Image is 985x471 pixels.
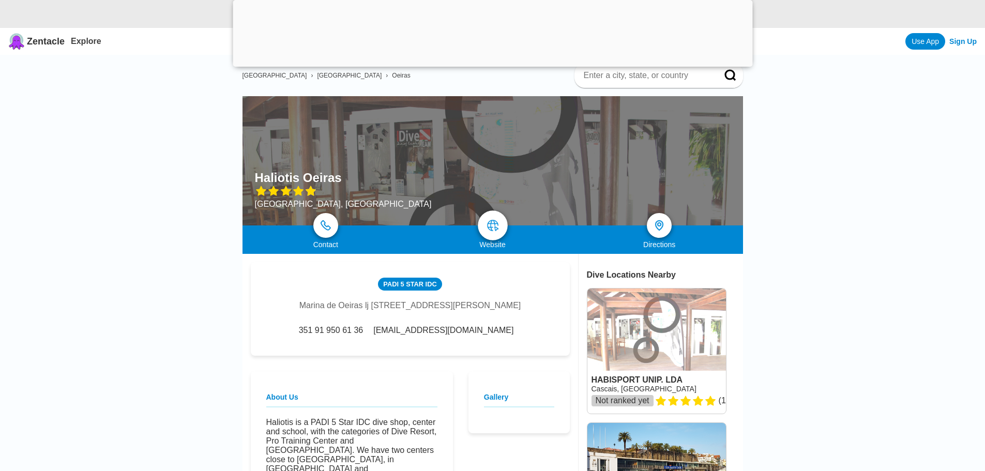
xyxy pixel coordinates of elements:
span: [EMAIL_ADDRESS][DOMAIN_NAME] [373,326,513,335]
img: Zentacle logo [8,33,25,50]
span: 351 91 950 61 36 [299,326,363,335]
h2: Gallery [484,393,554,407]
h1: Haliotis Oeiras [255,171,342,185]
img: map [487,219,499,232]
div: Contact [243,240,410,249]
input: Enter a city, state, or country [583,70,710,81]
img: phone [321,220,331,231]
div: PADI 5 Star IDC [378,278,442,291]
a: Use App [905,33,945,50]
a: [GEOGRAPHIC_DATA] [243,72,307,79]
div: Directions [576,240,743,249]
div: Marina de Oeiras lj [STREET_ADDRESS][PERSON_NAME] [299,301,521,310]
a: Explore [71,37,101,45]
span: › [386,72,388,79]
div: Website [409,240,576,249]
span: › [311,72,313,79]
a: Zentacle logoZentacle [8,33,65,50]
div: Dive Locations Nearby [587,270,743,280]
h2: About Us [266,393,437,407]
a: [GEOGRAPHIC_DATA] [317,72,382,79]
a: Oeiras [392,72,410,79]
div: [GEOGRAPHIC_DATA], [GEOGRAPHIC_DATA] [255,200,432,209]
a: directions [647,213,672,238]
a: Sign Up [949,37,977,45]
img: directions [653,219,665,232]
a: Cascais, [GEOGRAPHIC_DATA] [592,385,696,393]
span: Zentacle [27,36,65,47]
